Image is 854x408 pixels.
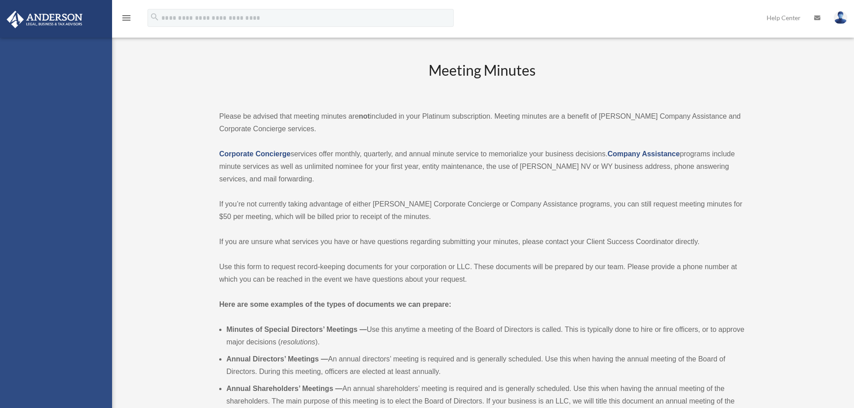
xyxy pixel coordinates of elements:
[219,150,290,158] a: Corporate Concierge
[226,326,367,333] b: Minutes of Special Directors’ Meetings —
[226,323,745,348] li: Use this anytime a meeting of the Board of Directors is called. This is typically done to hire or...
[121,13,132,23] i: menu
[219,148,745,185] p: services offer monthly, quarterly, and annual minute service to memorialize your business decisio...
[226,355,328,363] b: Annual Directors’ Meetings —
[226,353,745,378] li: An annual directors’ meeting is required and is generally scheduled. Use this when having the ann...
[219,301,451,308] strong: Here are some examples of the types of documents we can prepare:
[219,60,745,98] h2: Meeting Minutes
[150,12,160,22] i: search
[219,236,745,248] p: If you are unsure what services you have or have questions regarding submitting your minutes, ple...
[219,198,745,223] p: If you’re not currently taking advantage of either [PERSON_NAME] Corporate Concierge or Company A...
[359,112,370,120] strong: not
[607,150,680,158] a: Company Assistance
[834,11,847,24] img: User Pic
[226,385,342,392] b: Annual Shareholders’ Meetings —
[121,16,132,23] a: menu
[281,338,315,346] em: resolutions
[219,110,745,135] p: Please be advised that meeting minutes are included in your Platinum subscription. Meeting minute...
[4,11,85,28] img: Anderson Advisors Platinum Portal
[219,261,745,286] p: Use this form to request record-keeping documents for your corporation or LLC. These documents wi...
